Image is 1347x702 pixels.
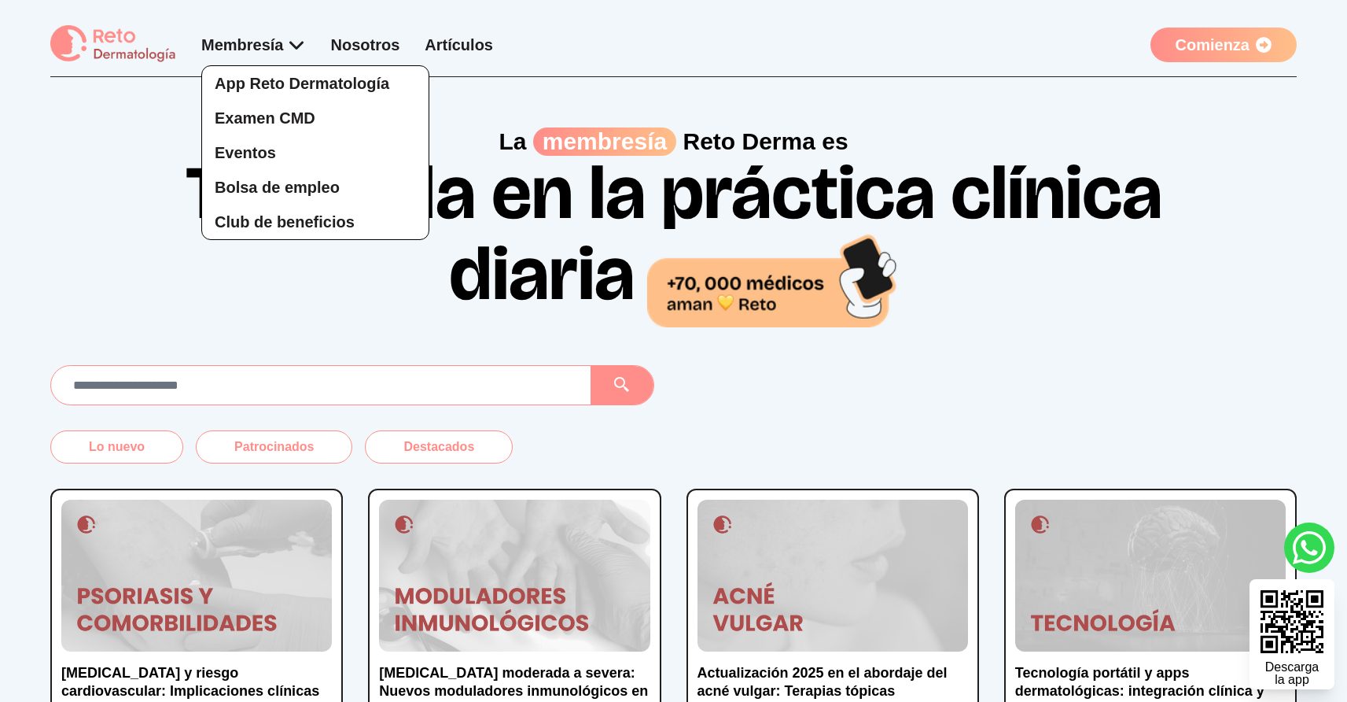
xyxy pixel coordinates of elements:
button: Lo nuevo [50,430,183,464]
a: Nosotros [331,36,400,54]
button: Patrocinados [196,430,352,464]
span: Examen CMD [215,109,315,127]
a: App Reto Dermatología [202,66,429,101]
p: La Reto Derma es [50,127,1297,156]
button: Destacados [365,430,513,464]
img: Tecnología portátil y apps dermatológicas: integración clínica y perspectivas 2025 [1015,500,1286,652]
span: Club de beneficios [215,213,355,231]
img: Dermatitis atópica moderada a severa: Nuevos moduladores inmunológicos en fase clínica [379,500,650,652]
img: 70,000 médicos aman Reto [647,231,899,327]
a: Bolsa de empleo [202,170,429,205]
a: Club de beneficios [202,205,429,239]
a: whatsapp button [1284,523,1334,573]
div: Descarga la app [1265,661,1319,686]
a: Examen CMD [202,101,429,135]
img: logo Reto dermatología [50,25,176,64]
img: Psoriasis y riesgo cardiovascular: Implicaciones clínicas según las guías actualizadas de la AAD ... [61,500,332,652]
span: Eventos [215,144,276,161]
div: Membresía [201,34,306,56]
span: Bolsa de empleo [215,179,340,196]
img: Actualización 2025 en el abordaje del acné vulgar: Terapias tópicas emergentes sin antibióticos [697,500,968,652]
span: App Reto Dermatología [215,75,389,92]
a: Artículos [425,36,493,54]
a: Eventos [202,135,429,170]
h1: Tu aliada en la práctica clínica diaria [171,156,1177,327]
a: Comienza [1150,28,1297,62]
span: membresía [533,127,676,156]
